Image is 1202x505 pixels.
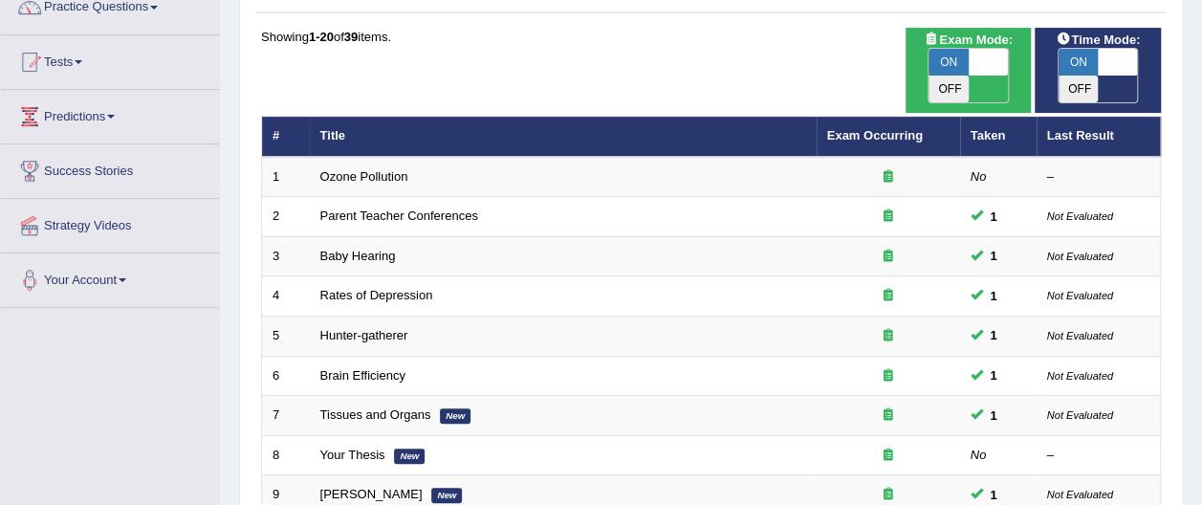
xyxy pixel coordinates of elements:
th: Last Result [1037,117,1161,157]
small: Not Evaluated [1047,290,1113,301]
div: Exam occurring question [827,406,950,425]
em: New [440,408,470,424]
a: Rates of Depression [320,288,433,302]
em: New [431,488,462,503]
div: – [1047,447,1150,465]
a: [PERSON_NAME] [320,487,423,501]
em: New [394,449,425,464]
small: Not Evaluated [1047,489,1113,500]
small: Not Evaluated [1047,370,1113,382]
a: Exam Occurring [827,128,923,143]
div: Exam occurring question [827,248,950,266]
span: OFF [929,76,969,102]
span: Time Mode: [1048,30,1147,50]
b: 39 [344,30,358,44]
span: You cannot take this question anymore [983,365,1005,385]
div: Exam occurring question [827,367,950,385]
span: ON [1059,49,1099,76]
td: 7 [262,396,310,436]
span: ON [929,49,969,76]
td: 5 [262,317,310,357]
div: Exam occurring question [827,327,950,345]
div: Exam occurring question [827,168,950,187]
em: No [971,448,987,462]
td: 2 [262,197,310,237]
span: You cannot take this question anymore [983,485,1005,505]
td: 3 [262,236,310,276]
small: Not Evaluated [1047,210,1113,222]
div: Showing of items. [261,28,1161,46]
div: – [1047,168,1150,187]
div: Show exams occurring in exams [906,28,1032,113]
div: Exam occurring question [827,447,950,465]
span: You cannot take this question anymore [983,246,1005,266]
td: 8 [262,435,310,475]
a: Baby Hearing [320,249,396,263]
span: You cannot take this question anymore [983,207,1005,227]
a: Strategy Videos [1,199,219,247]
b: 1-20 [309,30,334,44]
a: Tissues and Organs [320,407,431,422]
td: 4 [262,276,310,317]
a: Hunter-gatherer [320,328,408,342]
small: Not Evaluated [1047,409,1113,421]
em: No [971,169,987,184]
th: Title [310,117,817,157]
a: Ozone Pollution [320,169,408,184]
span: You cannot take this question anymore [983,406,1005,426]
a: Parent Teacher Conferences [320,209,478,223]
a: Brain Efficiency [320,368,405,383]
span: Exam Mode: [916,30,1019,50]
span: OFF [1059,76,1099,102]
a: Tests [1,35,219,83]
div: Exam occurring question [827,486,950,504]
a: Predictions [1,90,219,138]
a: Success Stories [1,144,219,192]
a: Your Account [1,253,219,301]
td: 1 [262,157,310,197]
small: Not Evaluated [1047,251,1113,262]
span: You cannot take this question anymore [983,325,1005,345]
a: Your Thesis [320,448,385,462]
div: Exam occurring question [827,287,950,305]
span: You cannot take this question anymore [983,286,1005,306]
th: Taken [960,117,1037,157]
div: Exam occurring question [827,208,950,226]
th: # [262,117,310,157]
small: Not Evaluated [1047,330,1113,341]
td: 6 [262,356,310,396]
